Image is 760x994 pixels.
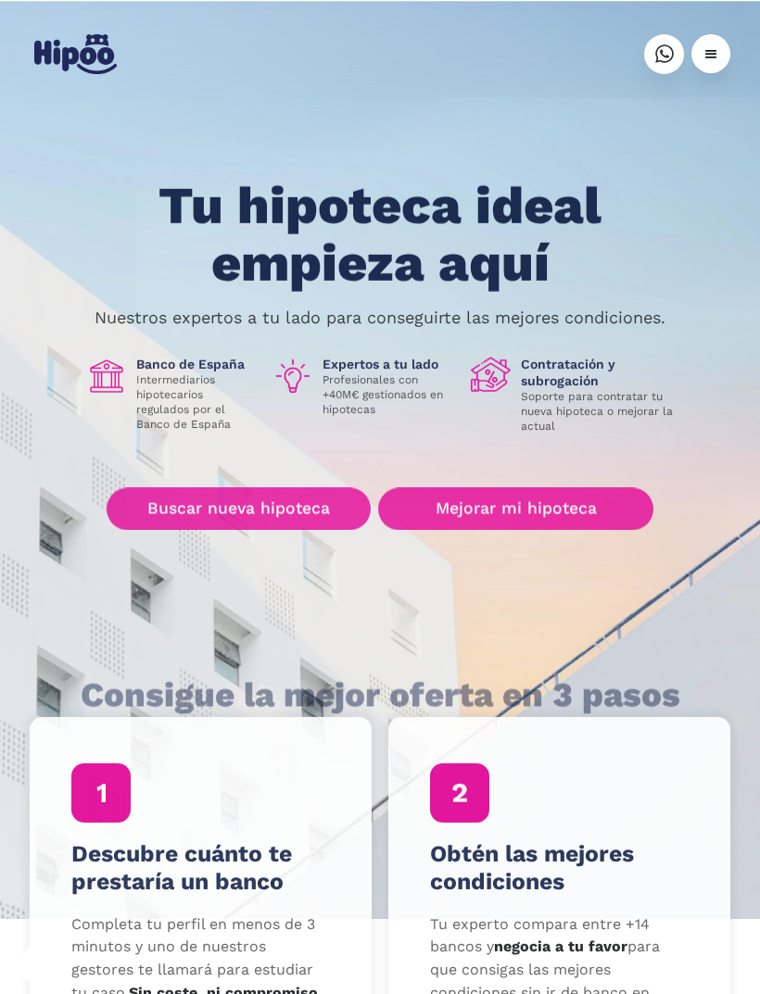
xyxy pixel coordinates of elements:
h1: Contratación y subrogación [521,356,675,389]
h1: Expertos a tu lado [323,356,456,372]
h1: Consigue la mejor oferta en 3 pasos [81,677,680,714]
p: Profesionales con +40M€ gestionados en hipotecas [323,372,456,417]
h1: Banco de España [136,356,258,372]
p: Soporte para contratar tu nueva hipoteca o mejorar la actual [521,389,675,434]
h1: Tu hipoteca ideal empieza aquí [82,178,678,292]
a: home [30,27,120,82]
div: menu [691,34,730,73]
p: Intermediarios hipotecarios regulados por el Banco de España [136,372,258,432]
h4: Obtén las mejores condiciones [430,840,689,896]
h4: Descubre cuánto te prestaría un banco [71,840,330,896]
strong: negocia a tu favor [494,937,627,955]
p: Nuestros expertos a tu lado para conseguirte las mejores condiciones. [95,310,665,325]
a: Buscar nueva hipoteca [107,487,371,530]
a: Mejorar mi hipoteca [378,487,653,530]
